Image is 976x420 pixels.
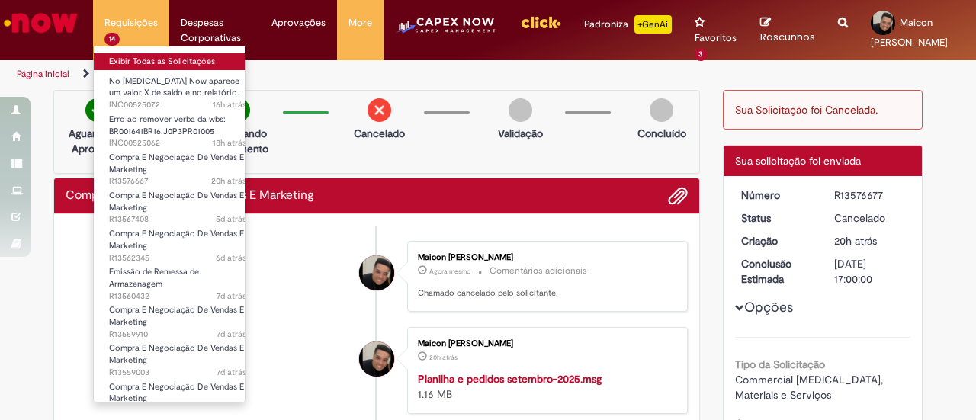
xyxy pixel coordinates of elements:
[104,33,120,46] span: 14
[104,15,158,30] span: Requisições
[2,8,80,38] img: ServiceNow
[354,126,405,141] p: Cancelado
[834,210,905,226] div: Cancelado
[94,302,262,335] a: Aberto R13559910 : Compra E Negociação De Vendas E Marketing
[109,329,246,341] span: R13559910
[213,137,246,149] time: 29/09/2025 15:23:37
[109,114,226,137] span: Erro ao remover verba da wbs: BR001641BR16.J0P3PR01005
[216,213,246,225] time: 25/09/2025 15:37:41
[109,228,244,252] span: Compra E Negociação De Vendas E Marketing
[94,111,262,144] a: Aberto INC00525062 : Erro ao remover verba da wbs: BR001641BR16.J0P3PR01005
[668,186,688,206] button: Adicionar anexos
[109,342,244,366] span: Compra E Negociação De Vendas E Marketing
[730,256,823,287] dt: Conclusão Estimada
[93,46,246,402] ul: Requisições
[11,60,639,88] ul: Trilhas de página
[637,126,686,141] p: Concluído
[109,290,246,303] span: R13560432
[66,189,314,203] h2: Compra E Negociação De Vendas E Marketing Histórico de tíquete
[418,339,672,348] div: Maicon [PERSON_NAME]
[271,15,326,30] span: Aprovações
[723,90,923,130] div: Sua Solicitação foi Cancelada.
[109,152,244,175] span: Compra E Negociação De Vendas E Marketing
[94,340,262,373] a: Aberto R13559003 : Compra E Negociação De Vendas E Marketing
[429,353,457,362] time: 29/09/2025 12:46:59
[217,290,246,302] span: 7d atrás
[109,190,244,213] span: Compra E Negociação De Vendas E Marketing
[109,304,244,328] span: Compra E Negociação De Vendas E Marketing
[94,149,262,182] a: Aberto R13576667 : Compra E Negociação De Vendas E Marketing
[211,175,246,187] span: 20h atrás
[94,188,262,220] a: Aberto R13567408 : Compra E Negociação De Vendas E Marketing
[695,48,708,61] span: 3
[213,99,246,111] span: 16h atrás
[735,373,886,402] span: Commercial [MEDICAL_DATA], Materiais e Serviços
[418,253,672,262] div: Maicon [PERSON_NAME]
[94,379,262,412] a: Aberto R13534348 : Compra E Negociação De Vendas E Marketing
[490,265,587,277] small: Comentários adicionais
[730,233,823,248] dt: Criação
[520,11,561,34] img: click_logo_yellow_360x200.png
[94,53,262,70] a: Exibir Todas as Solicitações
[834,188,905,203] div: R13576677
[213,137,246,149] span: 18h atrás
[216,252,246,264] span: 6d atrás
[85,98,109,122] img: check-circle-green.png
[509,98,532,122] img: img-circle-grey.png
[584,15,672,34] div: Padroniza
[109,213,246,226] span: R13567408
[834,256,905,287] div: [DATE] 17:00:00
[216,252,246,264] time: 24/09/2025 11:00:45
[213,99,246,111] time: 29/09/2025 16:59:52
[634,15,672,34] p: +GenAi
[834,233,905,248] div: 29/09/2025 12:47:18
[429,267,470,276] span: Agora mesmo
[94,73,262,106] a: Aberto INC00525072 : No Capex Now aparece um valor X de saldo e no relatório aparece outro valor
[695,30,737,46] span: Favoritos
[17,68,69,80] a: Página inicial
[760,30,815,44] span: Rascunhos
[834,234,877,248] span: 20h atrás
[217,329,246,340] span: 7d atrás
[211,175,246,187] time: 29/09/2025 12:45:12
[498,126,543,141] p: Validação
[109,75,243,99] span: No [MEDICAL_DATA] Now aparece um valor X de saldo e no relatório…
[94,226,262,258] a: Aberto R13562345 : Compra E Negociação De Vendas E Marketing
[730,210,823,226] dt: Status
[217,367,246,378] span: 7d atrás
[735,154,861,168] span: Sua solicitação foi enviada
[418,371,672,402] div: 1.16 MB
[418,287,672,300] p: Chamado cancelado pelo solicitante.
[730,188,823,203] dt: Número
[109,252,246,265] span: R13562345
[650,98,673,122] img: img-circle-grey.png
[368,98,391,122] img: remove.png
[217,290,246,302] time: 23/09/2025 16:56:48
[359,341,394,377] div: Maicon Cristian Braga De Oliveira
[217,367,246,378] time: 23/09/2025 13:21:20
[109,175,246,188] span: R13576667
[181,15,249,46] span: Despesas Corporativas
[395,15,496,46] img: CapexLogo5.png
[94,264,262,297] a: Aberto R13560432 : Emissão de Remessa de Armazenagem
[735,357,825,371] b: Tipo da Solicitação
[109,381,244,405] span: Compra E Negociação De Vendas E Marketing
[418,372,602,386] a: Planilha e pedidos setembro-2025.msg
[109,99,246,111] span: INC00525072
[834,234,877,248] time: 29/09/2025 12:47:18
[348,15,372,30] span: More
[871,16,948,49] span: Maicon [PERSON_NAME]
[109,266,199,290] span: Emissão de Remessa de Armazenagem
[216,213,246,225] span: 5d atrás
[60,126,134,156] p: Aguardando Aprovação
[109,367,246,379] span: R13559003
[109,137,246,149] span: INC00525062
[217,329,246,340] time: 23/09/2025 15:41:53
[429,353,457,362] span: 20h atrás
[429,267,470,276] time: 30/09/2025 09:03:11
[760,16,815,44] a: Rascunhos
[359,255,394,290] div: Maicon Cristian Braga De Oliveira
